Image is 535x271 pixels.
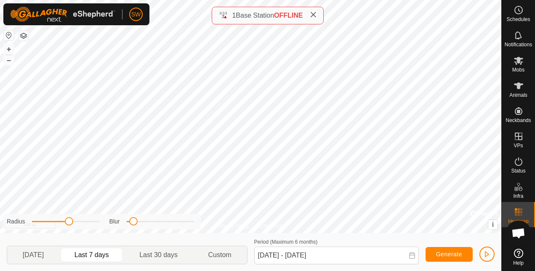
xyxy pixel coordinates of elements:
[506,221,531,246] a: Open chat
[492,221,494,228] span: i
[513,260,524,266] span: Help
[512,67,524,72] span: Mobs
[508,219,529,224] span: Heatmap
[131,10,141,19] span: SW
[208,250,232,260] span: Custom
[509,93,527,98] span: Animals
[274,12,303,19] span: OFFLINE
[236,12,274,19] span: Base Station
[19,31,29,41] button: Map Layers
[7,217,25,226] label: Radius
[139,250,178,260] span: Last 30 days
[232,12,236,19] span: 1
[4,30,14,40] button: Reset Map
[513,194,523,199] span: Infra
[254,239,318,245] label: Period (Maximum 6 months)
[23,250,44,260] span: [DATE]
[488,220,498,229] button: i
[217,222,249,230] a: Privacy Policy
[4,55,14,65] button: –
[505,42,532,47] span: Notifications
[506,17,530,22] span: Schedules
[259,222,284,230] a: Contact Us
[436,251,462,258] span: Generate
[75,250,109,260] span: Last 7 days
[502,245,535,269] a: Help
[511,168,525,173] span: Status
[506,118,531,123] span: Neckbands
[10,7,115,22] img: Gallagher Logo
[109,217,120,226] label: Blur
[426,247,473,262] button: Generate
[4,44,14,54] button: +
[514,143,523,148] span: VPs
